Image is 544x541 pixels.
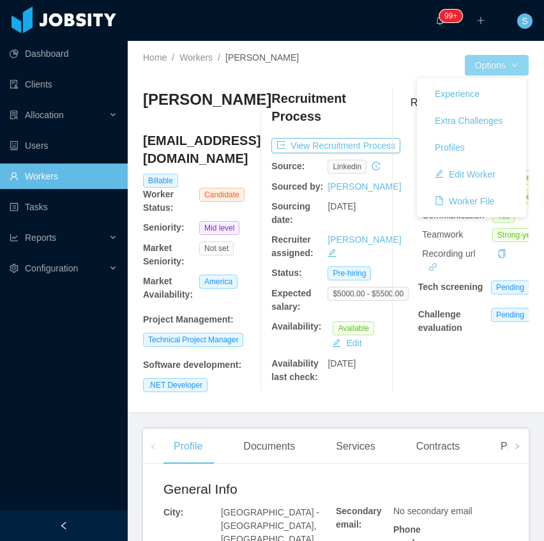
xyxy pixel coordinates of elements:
[514,443,520,450] i: icon: right
[418,282,483,292] strong: Tech screening
[417,161,526,188] a: icon: editEdit Worker
[271,234,313,258] b: Recruiter assigned:
[328,287,409,301] span: $5000.00 - $5500.00
[417,80,526,107] a: Experience
[271,268,301,278] b: Status:
[10,233,19,242] i: icon: line-chart
[425,110,513,131] button: Extra Challenges
[497,249,506,258] i: icon: copy
[143,52,167,63] a: Home
[199,241,234,255] span: Not set
[225,52,299,63] span: [PERSON_NAME]
[218,52,220,63] span: /
[328,248,336,257] i: icon: edit
[10,133,117,158] a: icon: robotUsers
[10,72,117,97] a: icon: auditClients
[271,358,318,382] b: Availability last check:
[406,429,470,464] div: Contracts
[143,174,178,188] span: Billable
[328,181,401,192] a: [PERSON_NAME]
[179,52,213,63] a: Workers
[271,138,400,153] button: icon: exportView Recruitment Process
[417,134,526,161] a: Profiles
[163,479,336,499] h2: General Info
[425,164,506,185] button: icon: editEdit Worker
[418,309,462,333] strong: Challenge evaluation
[143,132,255,167] h4: [EMAIL_ADDRESS][DOMAIN_NAME]
[492,228,540,242] span: Strong-yes
[199,188,245,202] span: Candidate
[10,164,117,189] a: icon: userWorkers
[143,276,193,300] b: Market Availability:
[10,110,19,119] i: icon: solution
[465,55,529,75] button: Optionsicon: down
[328,201,356,211] span: [DATE]
[143,360,241,370] b: Software development :
[428,262,437,272] a: icon: link
[428,263,437,271] i: icon: link
[143,243,185,266] b: Market Seniority:
[497,247,506,261] div: Copy
[143,222,185,232] b: Seniority:
[25,110,64,120] span: Allocation
[328,234,401,245] a: [PERSON_NAME]
[143,89,271,110] h3: [PERSON_NAME]
[143,378,208,392] span: .NET Developer
[439,10,462,22] sup: 1213
[199,221,239,235] span: Mid level
[143,189,174,213] b: Worker Status:
[491,308,529,322] span: Pending
[172,52,174,63] span: /
[163,429,213,464] div: Profile
[417,188,526,215] a: icon: fileWorker File
[326,429,385,464] div: Services
[271,288,311,312] b: Expected salary:
[411,95,529,110] h3: Recruitment Results
[425,84,490,104] button: Experience
[336,506,382,530] b: Secondary email:
[435,16,444,25] i: icon: bell
[417,107,526,134] a: Extra Challenges
[163,507,183,517] b: City:
[10,41,117,66] a: icon: pie-chartDashboard
[199,275,238,289] span: America
[327,335,366,351] button: icon: editEdit
[25,232,56,243] span: Reports
[425,137,475,158] button: Profiles
[328,266,371,280] span: Pre-hiring
[233,429,305,464] div: Documents
[271,89,384,125] h4: Recruitment Process
[422,228,492,241] div: Teamwork
[150,443,156,450] i: icon: left
[393,506,472,516] span: No secondary email
[271,181,323,192] b: Sourced by:
[25,263,78,273] span: Configuration
[271,161,305,171] b: Source:
[522,13,527,29] span: S
[271,321,321,331] b: Availability:
[425,191,504,211] button: icon: fileWorker File
[10,194,117,220] a: icon: profileTasks
[476,16,485,25] i: icon: plus
[372,162,381,171] i: icon: history
[491,280,529,294] span: Pending
[271,141,400,151] a: icon: exportView Recruitment Process
[328,160,366,174] span: linkedin
[422,247,492,261] div: Recording url
[10,264,19,273] i: icon: setting
[143,314,234,324] b: Project Management :
[143,333,243,347] span: Technical Project Manager
[271,201,310,225] b: Sourcing date:
[328,358,356,369] span: [DATE]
